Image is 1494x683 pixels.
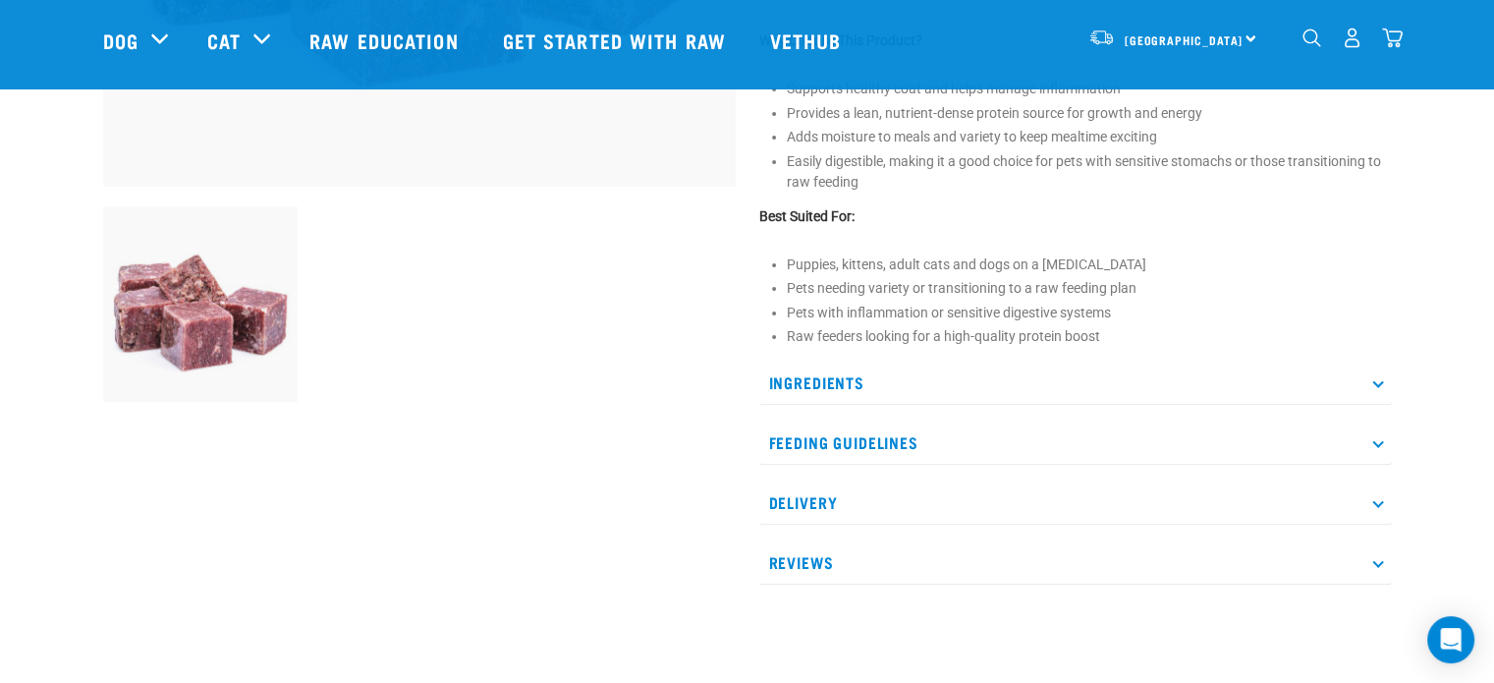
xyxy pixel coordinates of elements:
[483,1,750,80] a: Get started with Raw
[759,481,1392,525] p: Delivery
[787,151,1392,193] li: Easily digestible, making it a good choice for pets with sensitive stomachs or those transitionin...
[759,541,1392,585] p: Reviews
[1302,28,1321,47] img: home-icon-1@2x.png
[103,206,299,402] img: 1117 Venison Meat Mince 01
[787,278,1392,299] li: Pets needing variety or transitioning to a raw feeding plan
[1382,28,1403,48] img: home-icon@2x.png
[1342,28,1362,48] img: user.png
[290,1,482,80] a: Raw Education
[787,255,1392,275] li: Puppies, kittens, adult cats and dogs on a [MEDICAL_DATA]
[787,103,1392,124] li: Provides a lean, nutrient-dense protein source for growth and energy
[787,326,1392,347] li: Raw feeders looking for a high-quality protein boost
[1088,28,1115,46] img: van-moving.png
[759,208,855,224] strong: Best Suited For:
[1427,616,1474,663] div: Open Intercom Messenger
[750,1,866,80] a: Vethub
[787,303,1392,323] li: Pets with inflammation or sensitive digestive systems
[759,421,1392,465] p: Feeding Guidelines
[1125,36,1244,43] span: [GEOGRAPHIC_DATA]
[207,26,241,55] a: Cat
[759,361,1392,405] p: Ingredients
[787,127,1392,147] li: Adds moisture to meals and variety to keep mealtime exciting
[103,26,138,55] a: Dog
